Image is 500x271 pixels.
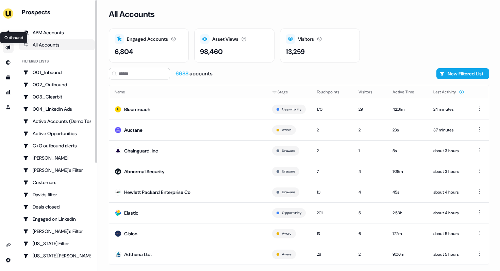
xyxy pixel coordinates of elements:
[19,39,95,50] a: All accounts
[200,47,223,57] div: 98,460
[393,210,422,216] div: 2:53h
[317,210,348,216] div: 201
[3,72,14,83] a: Go to templates
[282,189,295,195] button: Unaware
[19,79,95,90] a: Go to 002_Outbound
[3,57,14,68] a: Go to Inbound
[19,140,95,151] a: Go to C+G outbound alerts
[359,106,382,113] div: 29
[317,147,348,154] div: 2
[282,210,301,216] button: Opportunity
[433,106,464,113] div: 24 minutes
[286,47,305,57] div: 13,259
[436,68,489,79] button: New Filtered List
[19,27,95,38] a: ABM Accounts
[282,231,291,237] button: Aware
[19,67,95,78] a: Go to 001_Inbound
[23,29,91,36] div: ABM Accounts
[23,252,91,259] div: [US_STATE][PERSON_NAME]
[124,127,143,133] div: Auctane
[23,167,91,174] div: [PERSON_NAME]'s Filter
[317,251,348,258] div: 26
[19,214,95,224] a: Go to Engaged on LinkedIn
[19,189,95,200] a: Go to Davids filter
[19,116,95,127] a: Go to Active Accounts (Demo Test)
[282,168,295,175] button: Unaware
[23,216,91,222] div: Engaged on LinkedIn
[19,165,95,176] a: Go to Charlotte's Filter
[124,106,150,113] div: Bloomreach
[124,168,165,175] div: Abnormal Security
[176,70,189,77] span: 6688
[298,36,314,43] div: Visitors
[23,191,91,198] div: Davids filter
[127,36,168,43] div: Engaged Accounts
[359,127,382,133] div: 2
[23,130,91,137] div: Active Opportunities
[23,142,91,149] div: C+G outbound alerts
[393,168,422,175] div: 1:08m
[115,47,133,57] div: 6,804
[433,251,464,258] div: about 5 hours
[359,230,382,237] div: 6
[393,251,422,258] div: 9:06m
[19,152,95,163] a: Go to Charlotte Stone
[23,203,91,210] div: Deals closed
[433,189,464,196] div: about 4 hours
[3,87,14,98] a: Go to attribution
[359,168,382,175] div: 4
[23,155,91,161] div: [PERSON_NAME]
[317,230,348,237] div: 13
[393,127,422,133] div: 23s
[433,127,464,133] div: 37 minutes
[359,210,382,216] div: 5
[393,189,422,196] div: 45s
[23,228,91,235] div: [PERSON_NAME]'s Filter
[22,8,95,16] div: Prospects
[124,189,190,196] div: Hewlett Packard Enterprise Co
[22,58,49,64] div: Filtered lists
[282,148,295,154] button: Unaware
[19,91,95,102] a: Go to 003_Clearbit
[282,127,291,133] button: Aware
[19,250,95,261] a: Go to Georgia Slack
[433,210,464,216] div: about 4 hours
[359,147,382,154] div: 1
[19,177,95,188] a: Go to Customers
[317,106,348,113] div: 170
[124,230,137,237] div: Cision
[23,106,91,112] div: 004_LinkedIn Ads
[23,240,91,247] div: [US_STATE] Filter
[282,106,301,112] button: Opportunity
[393,230,422,237] div: 1:22m
[393,86,422,98] button: Active Time
[272,89,306,95] div: Stage
[19,128,95,139] a: Go to Active Opportunities
[393,106,422,113] div: 42:31m
[23,93,91,100] div: 003_Clearbit
[317,86,348,98] button: Touchpoints
[109,85,267,99] th: Name
[23,118,91,125] div: Active Accounts (Demo Test)
[359,189,382,196] div: 4
[433,230,464,237] div: about 5 hours
[317,189,348,196] div: 10
[124,251,152,258] div: Adthena Ltd.
[359,86,381,98] button: Visitors
[433,86,464,98] button: Last Activity
[23,41,91,48] div: All Accounts
[3,27,14,38] a: Go to prospects
[393,147,422,154] div: 5s
[3,240,14,251] a: Go to integrations
[23,81,91,88] div: 002_Outbound
[433,168,464,175] div: about 3 hours
[3,42,14,53] a: Go to outbound experience
[433,147,464,154] div: about 3 hours
[176,70,213,77] div: accounts
[282,251,291,257] button: Aware
[124,210,138,216] div: Elastic
[19,201,95,212] a: Go to Deals closed
[317,127,348,133] div: 2
[19,104,95,114] a: Go to 004_LinkedIn Ads
[317,168,348,175] div: 7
